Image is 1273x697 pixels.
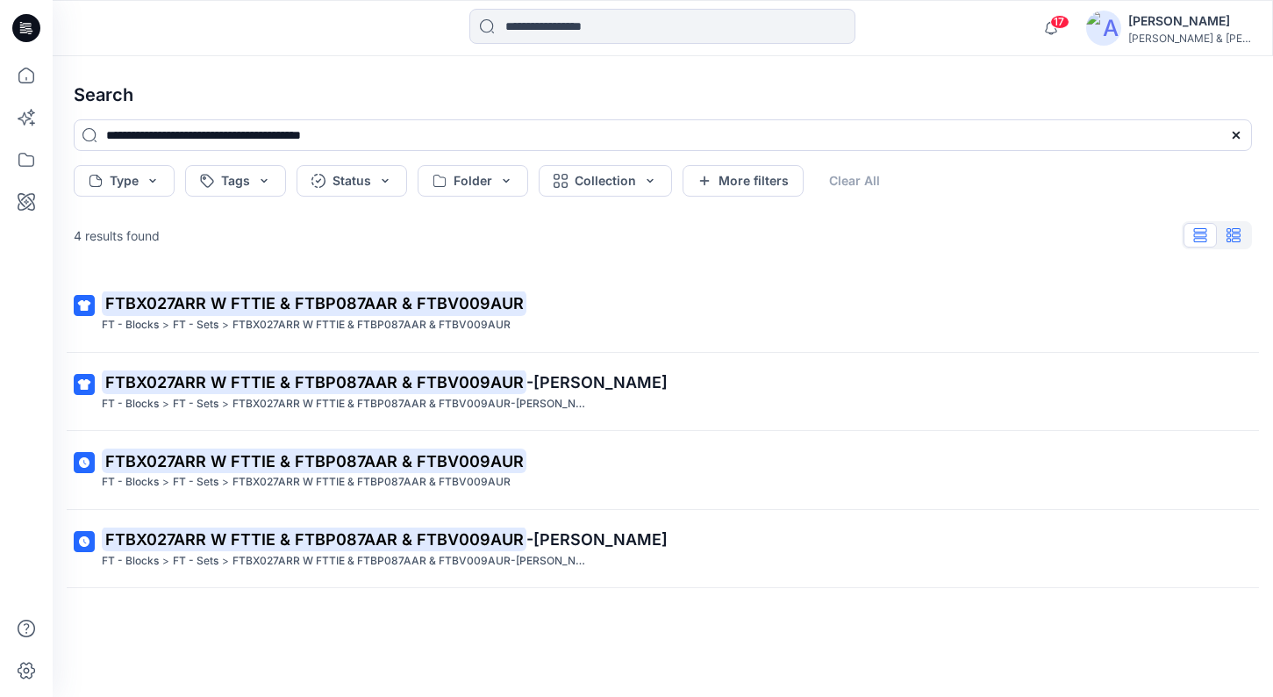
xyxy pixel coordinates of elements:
[1086,11,1121,46] img: avatar
[683,165,804,197] button: More filters
[222,395,229,413] p: >
[173,395,218,413] p: FT - Sets
[297,165,407,197] button: Status
[162,473,169,492] p: >
[232,473,511,492] p: FTBX027ARR W FTTIE & FTBP087AAR & FTBV009AUR
[102,291,526,315] mark: FTBX027ARR W FTTIE & FTBP087AAR & FTBV009AUR
[63,281,1262,345] a: FTBX027ARR W FTTIE & FTBP087AAR & FTBV009AURFT - Blocks>FT - Sets>FTBX027ARR W FTTIE & FTBP087AAR...
[162,395,169,413] p: >
[63,438,1262,502] a: FTBX027ARR W FTTIE & FTBP087AAR & FTBV009AURFT - Blocks>FT - Sets>FTBX027ARR W FTTIE & FTBP087AAR...
[102,527,526,551] mark: FTBX027ARR W FTTIE & FTBP087AAR & FTBV009AUR
[173,552,218,571] p: FT - Sets
[162,552,169,571] p: >
[1050,15,1069,29] span: 17
[526,530,668,549] span: -[PERSON_NAME]
[60,70,1266,119] h4: Search
[1128,11,1251,32] div: [PERSON_NAME]
[102,395,159,413] p: FT - Blocks
[102,316,159,334] p: FT - Blocks
[102,552,159,571] p: FT - Blocks
[102,473,159,492] p: FT - Blocks
[222,316,229,334] p: >
[185,165,286,197] button: Tags
[232,395,591,413] p: FTBX027ARR W FTTIE & FTBP087AAR & FTBV009AUR-Badrul
[418,165,528,197] button: Folder
[102,370,526,394] mark: FTBX027ARR W FTTIE & FTBP087AAR & FTBV009AUR
[526,373,668,392] span: -[PERSON_NAME]
[539,165,672,197] button: Collection
[162,316,169,334] p: >
[63,360,1262,424] a: FTBX027ARR W FTTIE & FTBP087AAR & FTBV009AUR-[PERSON_NAME]FT - Blocks>FT - Sets>FTBX027ARR W FTTI...
[102,449,526,473] mark: FTBX027ARR W FTTIE & FTBP087AAR & FTBV009AUR
[222,473,229,492] p: >
[74,165,175,197] button: Type
[1128,32,1251,45] div: [PERSON_NAME] & [PERSON_NAME]
[232,552,591,571] p: FTBX027ARR W FTTIE & FTBP087AAR & FTBV009AUR-Badrul
[173,316,218,334] p: FT - Sets
[222,552,229,571] p: >
[232,316,511,334] p: FTBX027ARR W FTTIE & FTBP087AAR & FTBV009AUR
[63,517,1262,581] a: FTBX027ARR W FTTIE & FTBP087AAR & FTBV009AUR-[PERSON_NAME]FT - Blocks>FT - Sets>FTBX027ARR W FTTI...
[74,226,160,245] p: 4 results found
[173,473,218,492] p: FT - Sets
